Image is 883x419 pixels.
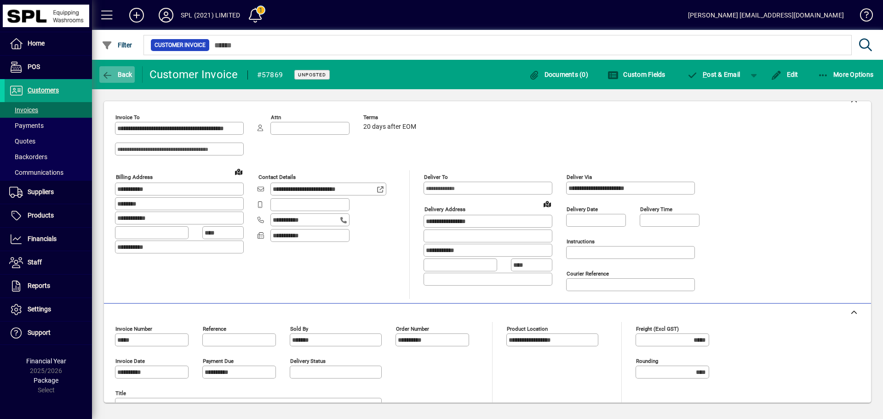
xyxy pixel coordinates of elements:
[5,102,92,118] a: Invoices
[115,114,140,121] mat-label: Invoice To
[5,149,92,165] a: Backorders
[231,164,246,179] a: View on map
[567,174,592,180] mat-label: Deliver via
[28,212,54,219] span: Products
[608,71,665,78] span: Custom Fields
[768,66,801,83] button: Edit
[290,358,326,364] mat-label: Delivery status
[526,66,591,83] button: Documents (0)
[28,40,45,47] span: Home
[92,66,143,83] app-page-header-button: Back
[9,122,44,129] span: Payments
[115,326,152,332] mat-label: Invoice number
[5,275,92,298] a: Reports
[5,118,92,133] a: Payments
[9,153,47,161] span: Backorders
[102,71,132,78] span: Back
[151,7,181,23] button: Profile
[636,326,679,332] mat-label: Freight (excl GST)
[9,106,38,114] span: Invoices
[257,68,283,82] div: #57869
[181,8,240,23] div: SPL (2021) LIMITED
[363,123,416,131] span: 20 days after EOM
[567,206,598,212] mat-label: Delivery date
[5,165,92,180] a: Communications
[567,270,609,277] mat-label: Courier Reference
[102,41,132,49] span: Filter
[28,188,54,195] span: Suppliers
[28,329,51,336] span: Support
[149,67,238,82] div: Customer Invoice
[507,326,548,332] mat-label: Product location
[155,40,206,50] span: Customer Invoice
[5,228,92,251] a: Financials
[424,174,448,180] mat-label: Deliver To
[540,196,555,211] a: View on map
[363,115,419,121] span: Terms
[298,72,326,78] span: Unposted
[26,357,66,365] span: Financial Year
[290,326,308,332] mat-label: Sold by
[636,358,658,364] mat-label: Rounding
[688,8,844,23] div: [PERSON_NAME] [EMAIL_ADDRESS][DOMAIN_NAME]
[5,204,92,227] a: Products
[605,66,668,83] button: Custom Fields
[853,2,872,32] a: Knowledge Base
[28,305,51,313] span: Settings
[28,235,57,242] span: Financials
[99,37,135,53] button: Filter
[396,326,429,332] mat-label: Order number
[5,32,92,55] a: Home
[5,133,92,149] a: Quotes
[567,238,595,245] mat-label: Instructions
[122,7,151,23] button: Add
[5,181,92,204] a: Suppliers
[640,206,672,212] mat-label: Delivery time
[28,86,59,94] span: Customers
[203,358,234,364] mat-label: Payment due
[28,282,50,289] span: Reports
[528,71,588,78] span: Documents (0)
[815,66,876,83] button: More Options
[28,63,40,70] span: POS
[9,138,35,145] span: Quotes
[818,71,874,78] span: More Options
[5,298,92,321] a: Settings
[203,326,226,332] mat-label: Reference
[682,66,745,83] button: Post & Email
[5,321,92,344] a: Support
[115,390,126,396] mat-label: Title
[5,56,92,79] a: POS
[271,114,281,121] mat-label: Attn
[115,358,145,364] mat-label: Invoice date
[99,66,135,83] button: Back
[771,71,798,78] span: Edit
[5,251,92,274] a: Staff
[28,258,42,266] span: Staff
[9,169,63,176] span: Communications
[703,71,707,78] span: P
[34,377,58,384] span: Package
[687,71,740,78] span: ost & Email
